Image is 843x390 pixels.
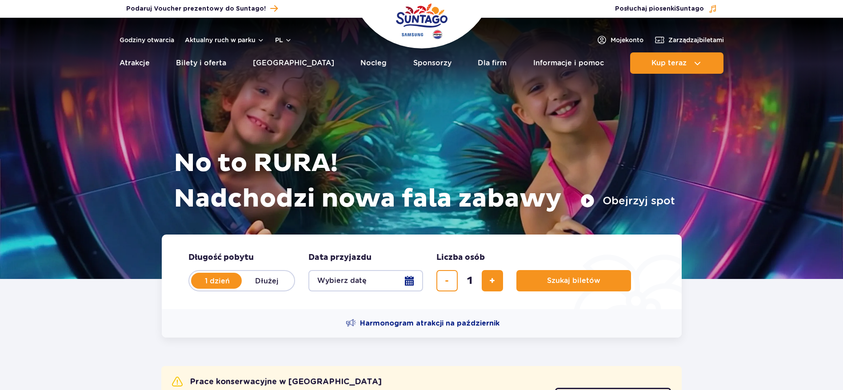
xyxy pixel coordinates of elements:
[120,36,174,44] a: Godziny otwarcia
[346,318,499,329] a: Harmonogram atrakcji na październik
[413,52,451,74] a: Sponsorzy
[174,146,675,217] h1: No to RURA! Nadchodzi nowa fala zabawy
[615,4,704,13] span: Posłuchaj piosenki
[120,52,150,74] a: Atrakcje
[436,252,485,263] span: Liczba osób
[188,252,254,263] span: Długość pobytu
[162,235,682,309] form: Planowanie wizyty w Park of Poland
[611,36,643,44] span: Moje konto
[668,36,724,44] span: Zarządzaj biletami
[360,318,499,328] span: Harmonogram atrakcji na październik
[651,59,687,67] span: Kup teraz
[676,6,704,12] span: Suntago
[308,252,372,263] span: Data przyjazdu
[185,36,264,44] button: Aktualny ruch w parku
[275,36,292,44] button: pl
[482,270,503,291] button: dodaj bilet
[630,52,723,74] button: Kup teraz
[308,270,423,291] button: Wybierz datę
[615,4,717,13] button: Posłuchaj piosenkiSuntago
[436,270,458,291] button: usuń bilet
[176,52,226,74] a: Bilety i oferta
[126,4,266,13] span: Podaruj Voucher prezentowy do Suntago!
[360,52,387,74] a: Nocleg
[533,52,604,74] a: Informacje i pomoc
[126,3,278,15] a: Podaruj Voucher prezentowy do Suntago!
[459,270,480,291] input: liczba biletów
[654,35,724,45] a: Zarządzajbiletami
[192,271,243,290] label: 1 dzień
[242,271,292,290] label: Dłużej
[596,35,643,45] a: Mojekonto
[478,52,507,74] a: Dla firm
[253,52,334,74] a: [GEOGRAPHIC_DATA]
[547,277,600,285] span: Szukaj biletów
[580,194,675,208] button: Obejrzyj spot
[516,270,631,291] button: Szukaj biletów
[172,377,382,387] h2: Prace konserwacyjne w [GEOGRAPHIC_DATA]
